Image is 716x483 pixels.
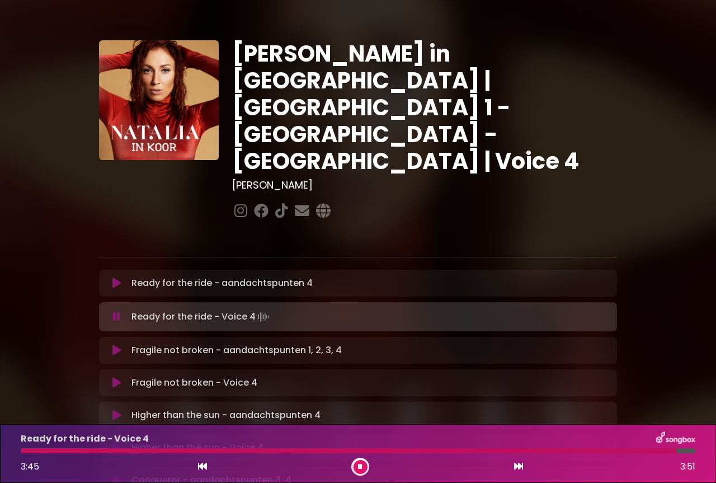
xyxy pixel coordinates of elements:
[256,309,271,325] img: waveform4.gif
[21,460,39,473] span: 3:45
[131,344,342,357] p: Fragile not broken - aandachtspunten 1, 2, 3, 4
[656,432,695,446] img: songbox-logo-white.png
[232,40,618,175] h1: [PERSON_NAME] in [GEOGRAPHIC_DATA] | [GEOGRAPHIC_DATA] 1 - [GEOGRAPHIC_DATA] - [GEOGRAPHIC_DATA] ...
[99,40,219,160] img: YTVS25JmS9CLUqXqkEhs
[232,179,618,191] h3: [PERSON_NAME]
[680,460,695,473] span: 3:51
[131,309,271,325] p: Ready for the ride - Voice 4
[131,376,257,390] p: Fragile not broken - Voice 4
[131,409,321,422] p: Higher than the sun - aandachtspunten 4
[131,276,313,290] p: Ready for the ride - aandachtspunten 4
[21,432,149,446] p: Ready for the ride - Voice 4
